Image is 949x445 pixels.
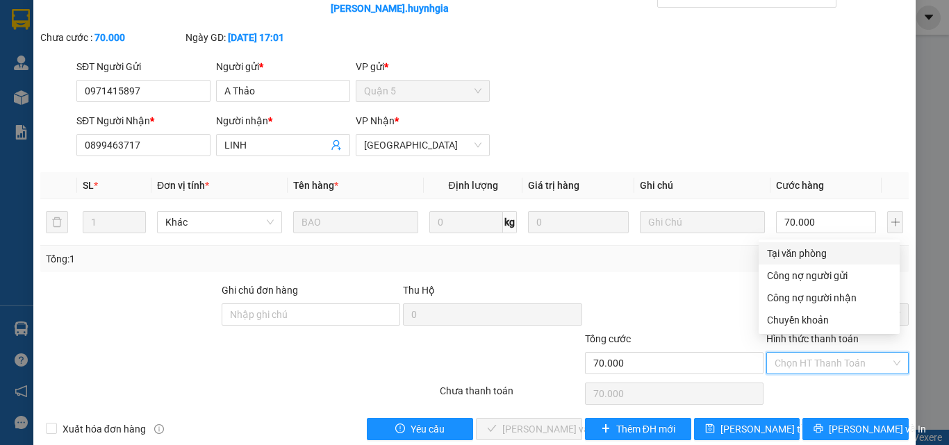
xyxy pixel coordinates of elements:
div: SĐT Người Nhận [76,113,211,128]
div: Ngày GD: [185,30,328,45]
div: 0905183081 [163,60,274,79]
span: exclamation-circle [395,423,405,435]
span: kg [503,211,517,233]
button: plus [887,211,903,233]
span: [PERSON_NAME] thay đổi [720,421,832,437]
span: Yêu cầu [411,421,445,437]
input: 0 [528,211,628,233]
div: Chưa cước : [40,30,183,45]
input: Ghi Chú [640,211,765,233]
span: Thêm ĐH mới [616,421,675,437]
b: [PERSON_NAME].huynhgia [331,3,449,14]
span: Chọn HT Thanh Toán [775,353,900,373]
button: plusThêm ĐH mới [585,418,691,440]
span: Tổng cước [585,333,631,344]
span: Cước hàng [776,180,824,191]
label: Hình thức thanh toán [766,333,859,344]
div: Người nhận [216,113,350,128]
span: Ninh Hòa [364,135,481,156]
div: Tổng: 1 [46,251,368,267]
span: VP Nhận [356,115,395,126]
button: delete [46,211,68,233]
div: 150.000 [10,87,155,104]
div: Chuyển khoản [767,312,891,328]
span: printer [814,423,823,435]
div: Người gửi [216,59,350,74]
span: Thu Hộ [403,285,435,296]
span: save [705,423,715,435]
input: Ghi chú đơn hàng [222,303,400,326]
button: save[PERSON_NAME] thay đổi [694,418,800,440]
span: plus [601,423,611,435]
div: Tại văn phòng [767,246,891,261]
div: Chưa thanh toán [438,383,584,408]
b: [DATE] 17:01 [228,32,284,43]
th: Ghi chú [634,172,770,199]
div: Công nợ người nhận [767,290,891,305]
button: exclamation-circleYêu cầu [367,418,473,440]
div: [PERSON_NAME] [163,12,274,43]
div: Công nợ người gửi [767,268,891,283]
div: Cước gửi hàng sẽ được ghi vào công nợ của người nhận [759,287,900,309]
span: user-add [331,140,342,151]
b: 70.000 [94,32,125,43]
span: [PERSON_NAME] và In [829,421,926,437]
span: Tên hàng [293,180,338,191]
label: Ghi chú đơn hàng [222,285,298,296]
span: Khác [165,212,274,233]
div: SĐT Người Gửi [76,59,211,74]
span: Đã thu : [10,89,53,103]
button: check[PERSON_NAME] và Giao hàng [476,418,582,440]
div: NHI [163,43,274,60]
button: printer[PERSON_NAME] và In [802,418,909,440]
span: Quận 5 [364,81,481,101]
input: VD: Bàn, Ghế [293,211,418,233]
span: info-circle [154,424,164,434]
span: Xuất hóa đơn hàng [57,421,151,437]
span: Định lượng [448,180,497,191]
div: 0914073837 [12,60,153,79]
span: Đơn vị tính [157,180,209,191]
span: Nhận: [163,12,196,26]
div: VŨ [12,43,153,60]
span: Gửi: [12,12,33,26]
div: [GEOGRAPHIC_DATA] [12,12,153,43]
div: VP gửi [356,59,490,74]
span: SL [83,180,94,191]
span: Giá trị hàng [528,180,579,191]
div: Cước gửi hàng sẽ được ghi vào công nợ của người gửi [759,265,900,287]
